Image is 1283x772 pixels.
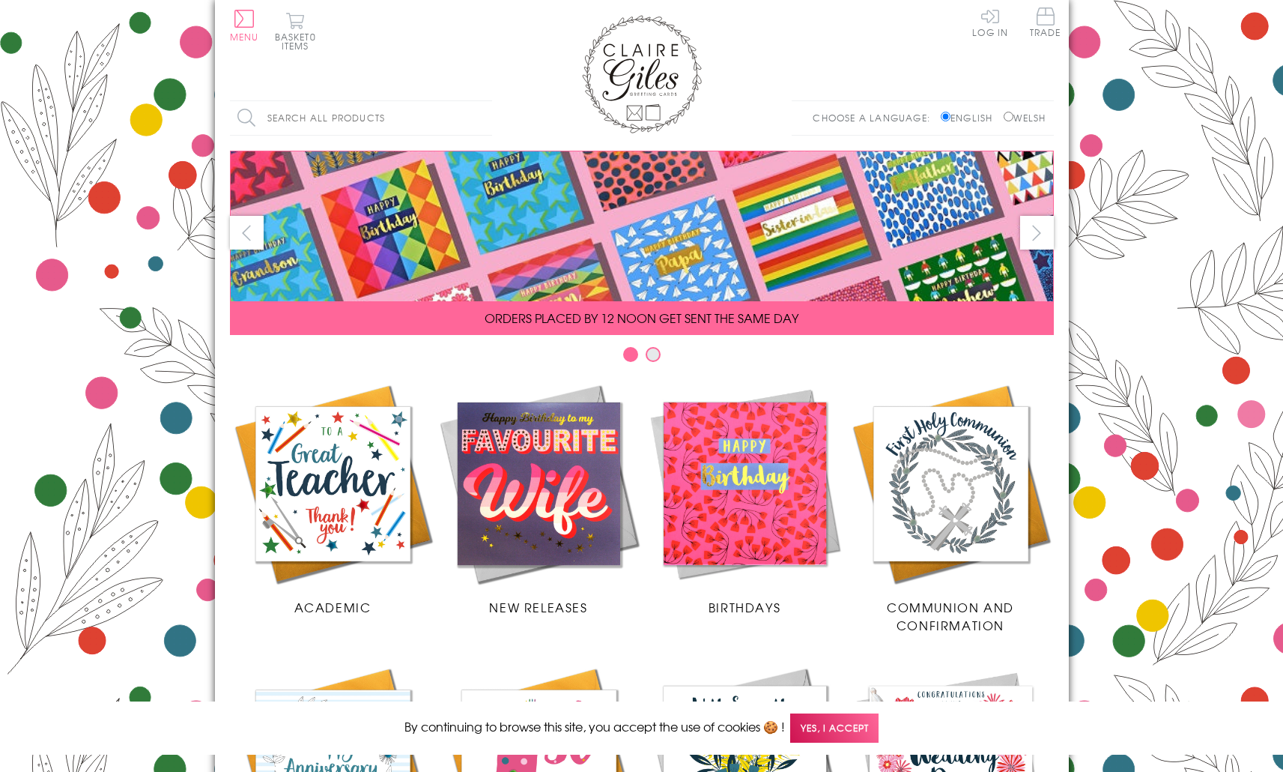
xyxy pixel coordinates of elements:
[275,12,316,50] button: Basket0 items
[282,30,316,52] span: 0 items
[709,598,780,616] span: Birthdays
[230,346,1054,370] div: Carousel Pagination
[230,10,259,41] button: Menu
[230,101,492,135] input: Search all products
[485,309,798,327] span: ORDERS PLACED BY 12 NOON GET SENT THE SAME DAY
[582,15,702,133] img: Claire Giles Greetings Cards
[294,598,371,616] span: Academic
[848,381,1054,634] a: Communion and Confirmation
[813,111,938,124] p: Choose a language:
[230,30,259,43] span: Menu
[477,101,492,135] input: Search
[623,347,638,362] button: Carousel Page 1 (Current Slide)
[941,111,1000,124] label: English
[646,347,661,362] button: Carousel Page 2
[436,381,642,616] a: New Releases
[972,7,1008,37] a: Log In
[1004,111,1046,124] label: Welsh
[941,112,950,121] input: English
[230,381,436,616] a: Academic
[1020,216,1054,250] button: next
[1004,112,1013,121] input: Welsh
[1030,7,1061,40] a: Trade
[230,216,264,250] button: prev
[887,598,1014,634] span: Communion and Confirmation
[489,598,587,616] span: New Releases
[642,381,848,616] a: Birthdays
[790,714,879,743] span: Yes, I accept
[1030,7,1061,37] span: Trade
